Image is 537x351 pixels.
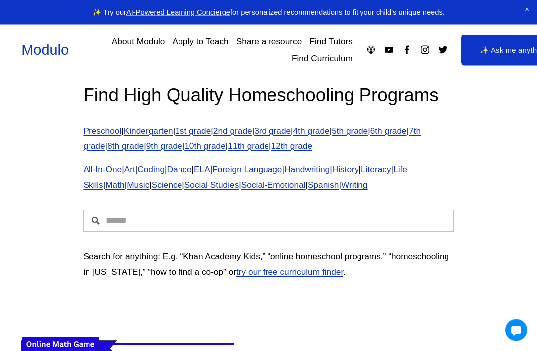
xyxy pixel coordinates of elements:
a: About Modulo [112,33,165,50]
a: Spanish [308,180,339,190]
a: 12th grade [271,141,312,151]
a: 11th grade [228,141,269,151]
a: Literacy [361,165,391,175]
a: YouTube [384,45,394,55]
a: 2nd grade [213,126,252,136]
p: | | | | | | | | | | | | | [83,124,453,154]
a: Apply to Teach [173,33,229,50]
a: 5th grade [332,126,368,136]
a: All-In-One [83,165,122,175]
a: Writing [341,180,367,190]
a: Handwriting [284,165,330,175]
a: Twitter [438,45,448,55]
a: Music [127,180,149,190]
a: ELA [194,165,210,175]
a: History [332,165,359,175]
p: Search for anything: E.g. “Khan Academy Kids,” “online homeschool programs,” “homeschooling in [U... [83,249,453,280]
a: Dance [167,165,192,175]
a: Preschool [83,126,121,136]
a: Math [105,180,124,190]
a: Coding [137,165,165,175]
a: Modulo [21,42,69,58]
input: Search [83,210,453,232]
a: Social-Emotional [241,180,306,190]
a: 7th grade [83,126,421,151]
a: Facebook [402,45,412,55]
a: 9th grade [146,141,182,151]
a: Share a resource [236,33,302,50]
a: Apple Podcasts [366,45,376,55]
a: 4th grade [293,126,330,136]
a: try our free curriculum finder [236,267,343,277]
p: | | | | | | | | | | | | | | | | [83,162,453,193]
a: 8th grade [107,141,144,151]
a: Find Curriculum [292,50,353,68]
a: Find Tutors [309,33,352,50]
a: 1st grade [175,126,211,136]
a: Foreign Language [212,165,282,175]
a: 6th grade [370,126,407,136]
a: 3rd grade [254,126,291,136]
a: Art [124,165,135,175]
a: 10th grade [184,141,226,151]
a: Kindergarten [124,126,173,136]
a: Science [152,180,182,190]
a: Instagram [420,45,430,55]
a: Social Studies [184,180,239,190]
h2: Find High Quality Homeschooling Programs [83,84,453,108]
a: AI-Powered Learning Concierge [126,8,230,16]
